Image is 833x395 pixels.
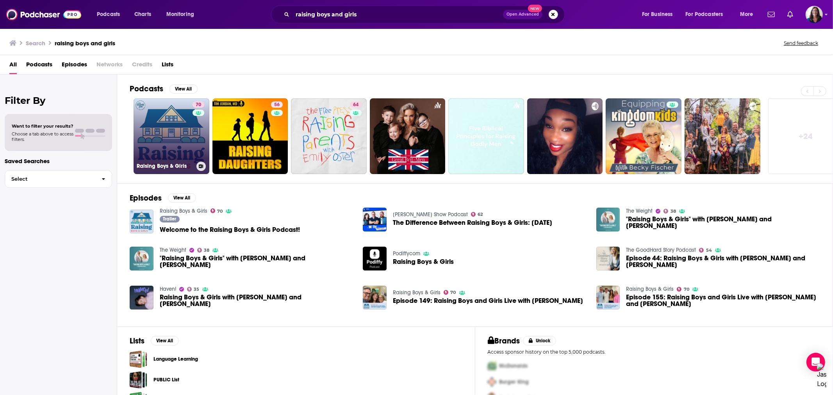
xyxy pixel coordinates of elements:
a: "Raising Boys & Girls" with David Thomas and Sissy Goff [160,255,354,268]
h2: Filter By [5,95,112,106]
a: 70Raising Boys & Girls [134,98,209,174]
a: All [9,58,17,74]
img: First Pro Logo [485,358,499,374]
button: Select [5,170,112,188]
a: 70 [210,208,223,213]
a: Wally Show Podcast [393,211,468,218]
h3: Raising Boys & Girls [137,163,193,169]
img: User Profile [806,6,823,23]
img: "Raising Boys & Girls" with David Thomas and Sissy Goff [596,208,620,231]
span: 35 [194,288,199,291]
div: Open Intercom Messenger [806,353,825,372]
span: "Raising Boys & Girls" with [PERSON_NAME] and [PERSON_NAME] [626,216,820,229]
div: Search podcasts, credits, & more... [278,5,572,23]
span: 70 [451,291,456,294]
a: 35 [187,287,200,292]
a: 56 [271,101,283,108]
a: Raising Boys & Girls with Sissy Goff and David Thomas [160,294,354,307]
a: Episode 44: Raising Boys & Girls with David Thomas and Sissy Goff [626,255,820,268]
span: "Raising Boys & Girls" with [PERSON_NAME] and [PERSON_NAME] [160,255,354,268]
span: New [528,5,542,12]
a: Raising Boys & Girls [393,289,441,296]
span: Networks [96,58,123,74]
img: Episode 155: Raising Boys and Girls Live with Annie and Dave Barnes [596,286,620,310]
span: The Difference Between Raising Boys & Girls: [DATE] [393,219,552,226]
a: 70 [444,290,456,295]
h3: Search [26,39,45,47]
p: Access sponsor history on the top 5,000 podcasts. [488,349,821,355]
img: Podchaser - Follow, Share and Rate Podcasts [6,7,81,22]
a: Welcome to the Raising Boys & Girls Podcast! [130,210,153,233]
a: Podiffycom [393,250,420,257]
span: 70 [217,210,223,213]
span: Podcasts [97,9,120,20]
a: The Weight [160,247,186,253]
h2: Brands [488,336,520,346]
button: Show profile menu [806,6,823,23]
input: Search podcasts, credits, & more... [293,8,503,21]
a: Haven! [160,286,176,292]
span: Want to filter your results? [12,123,73,129]
span: Logged in as blassiter [806,6,823,23]
span: 70 [196,101,201,109]
a: The Difference Between Raising Boys & Girls: January 9, 2024 [393,219,552,226]
button: open menu [161,8,204,21]
a: 64 [291,98,367,174]
img: Episode 44: Raising Boys & Girls with David Thomas and Sissy Goff [596,247,620,270]
span: Burger King [499,379,529,385]
span: Open Advanced [507,12,539,16]
span: Episode 44: Raising Boys & Girls with [PERSON_NAME] and [PERSON_NAME] [626,255,820,268]
span: Select [5,176,95,181]
a: Charts [129,8,156,21]
button: open menu [91,8,130,21]
a: 64 [350,101,362,108]
a: 70 [677,287,689,292]
a: Show notifications dropdown [765,8,778,21]
a: Raising Boys & Girls [393,258,454,265]
span: Lists [162,58,173,74]
span: 56 [274,101,280,109]
span: Choose a tab above to access filters. [12,131,73,142]
button: open menu [735,8,763,21]
a: 38 [197,248,210,253]
button: View All [151,336,179,345]
a: The GoodHard Story Podcast [626,247,696,253]
span: For Business [642,9,673,20]
a: Episodes [62,58,87,74]
img: Second Pro Logo [485,374,499,390]
span: McDonalds [499,363,528,369]
img: Episode 149: Raising Boys and Girls Live with Annie F Downs [363,286,387,310]
img: The Difference Between Raising Boys & Girls: January 9, 2024 [363,208,387,231]
a: Raising Boys & Girls [160,208,207,214]
span: Episode 149: Raising Boys and Girls Live with [PERSON_NAME] [393,297,583,304]
button: Send feedback [781,40,821,46]
h3: raising boys and girls [55,39,115,47]
a: 54 [699,248,712,253]
img: Raising Boys & Girls [363,247,387,270]
span: Raising Boys & Girls with [PERSON_NAME] and [PERSON_NAME] [160,294,354,307]
span: Podcasts [26,58,52,74]
a: PUBLIC List [153,375,179,384]
a: PodcastsView All [130,84,198,94]
a: PUBLIC List [130,371,147,389]
a: Show notifications dropdown [784,8,796,21]
span: Credits [132,58,152,74]
span: Episode 155: Raising Boys and Girls Live with [PERSON_NAME] and [PERSON_NAME] [626,294,820,307]
span: Welcome to the Raising Boys & Girls Podcast! [160,226,300,233]
a: Episode 155: Raising Boys and Girls Live with Annie and Dave Barnes [626,294,820,307]
span: Language Learning [130,351,147,368]
a: Raising Boys & Girls with Sissy Goff and David Thomas [130,286,153,310]
span: 38 [671,210,676,213]
a: The Weight [626,208,653,214]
